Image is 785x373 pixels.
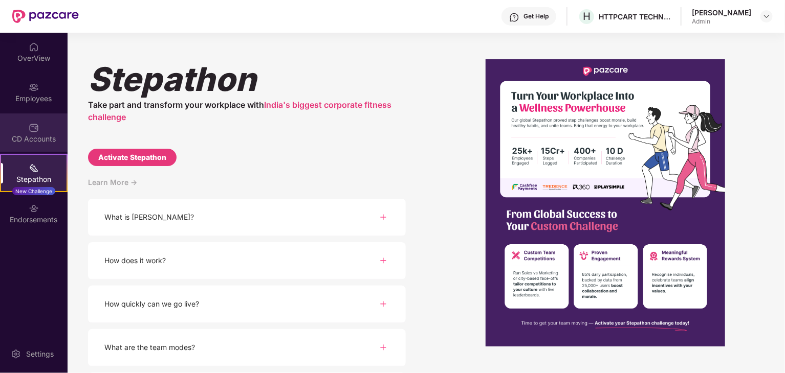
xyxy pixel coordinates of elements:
div: Get Help [524,12,549,20]
img: svg+xml;base64,PHN2ZyB4bWxucz0iaHR0cDovL3d3dy53My5vcmcvMjAwMC9zdmciIHdpZHRoPSIyMSIgaGVpZ2h0PSIyMC... [29,163,39,173]
div: Settings [23,349,57,359]
div: Activate Stepathon [98,152,166,163]
img: New Pazcare Logo [12,10,79,23]
img: svg+xml;base64,PHN2ZyBpZD0iUGx1cy0zMngzMiIgeG1sbnM9Imh0dHA6Ly93d3cudzMub3JnLzIwMDAvc3ZnIiB3aWR0aD... [377,254,389,267]
img: svg+xml;base64,PHN2ZyBpZD0iSG9tZSIgeG1sbnM9Imh0dHA6Ly93d3cudzMub3JnLzIwMDAvc3ZnIiB3aWR0aD0iMjAiIG... [29,42,39,52]
div: What is [PERSON_NAME]? [104,212,194,223]
div: Admin [692,17,751,26]
img: svg+xml;base64,PHN2ZyBpZD0iUGx1cy0zMngzMiIgeG1sbnM9Imh0dHA6Ly93d3cudzMub3JnLzIwMDAvc3ZnIiB3aWR0aD... [377,341,389,354]
div: How does it work? [104,255,166,266]
img: svg+xml;base64,PHN2ZyBpZD0iRW5kb3JzZW1lbnRzIiB4bWxucz0iaHR0cDovL3d3dy53My5vcmcvMjAwMC9zdmciIHdpZH... [29,203,39,214]
img: svg+xml;base64,PHN2ZyBpZD0iRW1wbG95ZWVzIiB4bWxucz0iaHR0cDovL3d3dy53My5vcmcvMjAwMC9zdmciIHdpZHRoPS... [29,82,39,92]
img: svg+xml;base64,PHN2ZyBpZD0iUGx1cy0zMngzMiIgeG1sbnM9Imh0dHA6Ly93d3cudzMub3JnLzIwMDAvc3ZnIiB3aWR0aD... [377,298,389,310]
div: New Challenge [12,187,55,195]
div: What are the team modes? [104,342,195,353]
span: H [583,10,591,22]
div: Take part and transform your workplace with [88,99,406,123]
img: svg+xml;base64,PHN2ZyBpZD0iQ0RfQWNjb3VudHMiIGRhdGEtbmFtZT0iQ0QgQWNjb3VudHMiIHhtbG5zPSJodHRwOi8vd3... [29,123,39,133]
div: Learn More -> [88,176,406,199]
div: Stepathon [88,59,406,99]
div: [PERSON_NAME] [692,8,751,17]
div: HTTPCART TECHNOLOGIES PRIVATE LIMITED [599,12,670,21]
div: How quickly can we go live? [104,298,199,310]
img: svg+xml;base64,PHN2ZyBpZD0iUGx1cy0zMngzMiIgeG1sbnM9Imh0dHA6Ly93d3cudzMub3JnLzIwMDAvc3ZnIiB3aWR0aD... [377,211,389,223]
img: svg+xml;base64,PHN2ZyBpZD0iSGVscC0zMngzMiIgeG1sbnM9Imh0dHA6Ly93d3cudzMub3JnLzIwMDAvc3ZnIiB3aWR0aD... [509,12,519,22]
div: Stepathon [1,174,67,184]
img: svg+xml;base64,PHN2ZyBpZD0iRHJvcGRvd24tMzJ4MzIiIHhtbG5zPSJodHRwOi8vd3d3LnczLm9yZy8yMDAwL3N2ZyIgd2... [762,12,771,20]
img: svg+xml;base64,PHN2ZyBpZD0iU2V0dGluZy0yMHgyMCIgeG1sbnM9Imh0dHA6Ly93d3cudzMub3JnLzIwMDAvc3ZnIiB3aW... [11,349,21,359]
